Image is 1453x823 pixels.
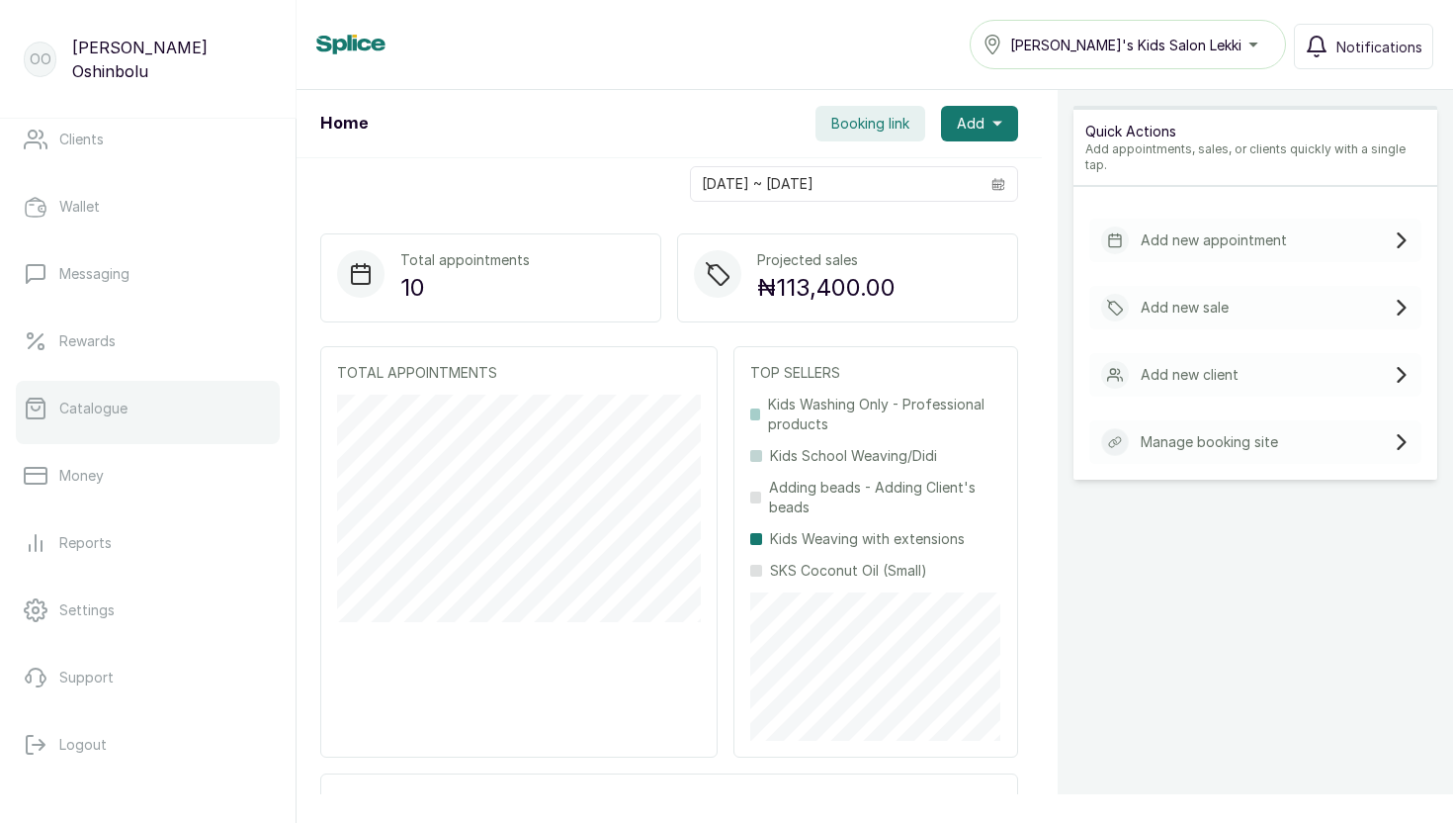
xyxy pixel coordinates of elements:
[400,250,530,270] p: Total appointments
[16,246,280,302] a: Messaging
[16,717,280,773] button: Logout
[1141,230,1287,250] p: Add new appointment
[1294,24,1433,69] button: Notifications
[59,331,116,351] p: Rewards
[16,314,280,369] a: Rewards
[970,20,1286,69] button: [PERSON_NAME]'s Kids Salon Lekki
[831,114,909,134] span: Booking link
[1010,35,1241,55] span: [PERSON_NAME]'s Kids Salon Lekki
[769,478,1001,517] p: Adding beads - Adding Client's beads
[991,177,1005,191] svg: calendar
[400,270,530,306] p: 10
[1141,432,1278,452] p: Manage booking site
[770,446,937,466] p: Kids School Weaving/Didi
[1141,365,1239,385] p: Add new client
[815,106,925,141] button: Booking link
[750,363,1001,383] p: TOP SELLERS
[59,264,129,284] p: Messaging
[757,250,896,270] p: Projected sales
[16,179,280,234] a: Wallet
[59,600,115,620] p: Settings
[30,49,51,69] p: OO
[770,561,927,581] p: SKS Coconut Oil (Small)
[691,167,980,201] input: Select date
[59,533,112,553] p: Reports
[1336,37,1422,57] span: Notifications
[941,106,1018,141] button: Add
[59,399,128,418] p: Catalogue
[59,668,114,687] p: Support
[59,466,104,486] p: Money
[1085,141,1425,173] p: Add appointments, sales, or clients quickly with a single tap.
[59,130,104,149] p: Clients
[16,583,280,638] a: Settings
[337,363,701,383] p: TOTAL APPOINTMENTS
[1085,122,1425,141] p: Quick Actions
[768,395,1001,434] p: Kids Washing Only - Professional products
[770,529,965,549] p: Kids Weaving with extensions
[320,112,368,136] h1: Home
[16,112,280,167] a: Clients
[59,197,100,217] p: Wallet
[16,448,280,503] a: Money
[59,735,107,755] p: Logout
[337,790,1001,810] p: UPCOMING APPOINTMENTS
[957,114,984,134] span: Add
[1141,298,1229,318] p: Add new sale
[16,650,280,705] a: Support
[16,381,280,436] a: Catalogue
[757,270,896,306] p: ₦113,400.00
[72,36,272,83] p: [PERSON_NAME] Oshinbolu
[16,515,280,571] a: Reports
